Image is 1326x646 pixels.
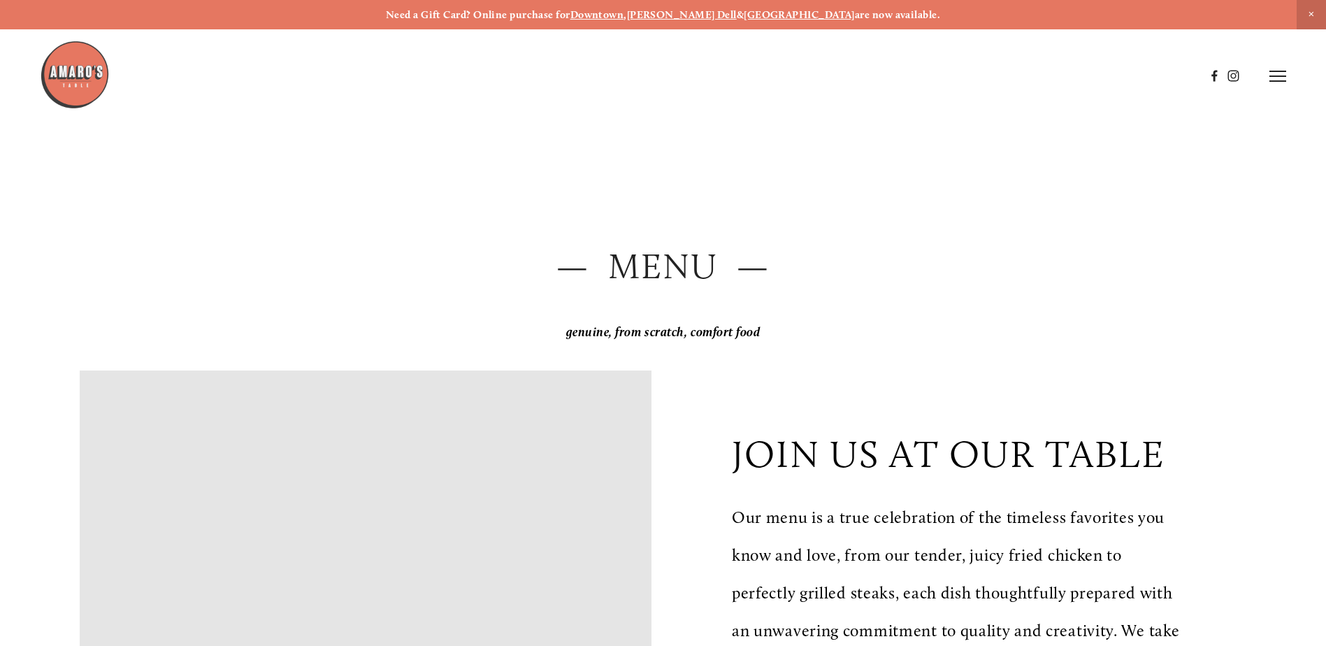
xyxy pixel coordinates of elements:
strong: Need a Gift Card? Online purchase for [386,8,570,21]
p: join us at our table [732,431,1165,477]
img: Amaro's Table [40,40,110,110]
h2: — Menu — [80,242,1246,292]
strong: & [737,8,744,21]
em: genuine, from scratch, comfort food [566,324,761,340]
a: [PERSON_NAME] Dell [627,8,737,21]
a: [GEOGRAPHIC_DATA] [744,8,855,21]
strong: , [624,8,626,21]
a: Downtown [570,8,624,21]
strong: are now available. [855,8,940,21]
